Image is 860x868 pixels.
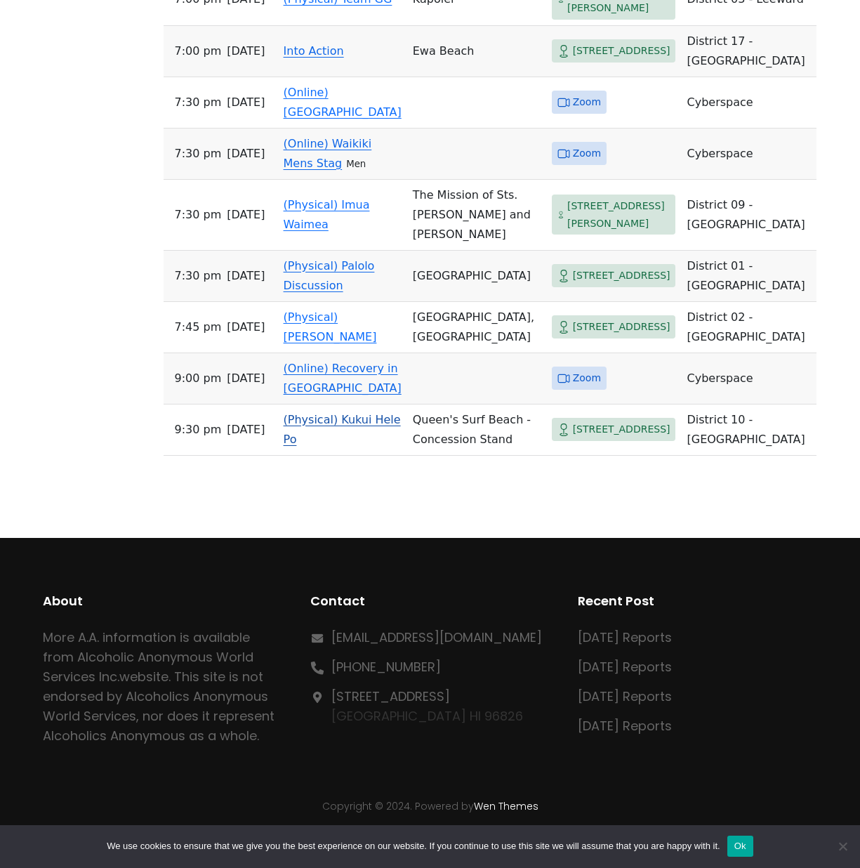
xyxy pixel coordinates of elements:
[578,688,672,705] a: [DATE] Reports
[227,317,265,337] span: [DATE]
[43,591,282,611] h2: About
[310,591,550,611] h2: Contact
[681,251,816,302] td: District 01 - [GEOGRAPHIC_DATA]
[407,251,546,302] td: [GEOGRAPHIC_DATA]
[175,93,222,112] span: 7:30 PM
[227,205,265,225] span: [DATE]
[573,42,670,60] span: [STREET_ADDRESS]
[567,197,670,232] span: [STREET_ADDRESS][PERSON_NAME]
[331,688,450,705] a: [STREET_ADDRESS]
[578,629,672,646] a: [DATE] Reports
[175,41,222,61] span: 7:00 PM
[681,405,816,456] td: District 10 - [GEOGRAPHIC_DATA]
[119,668,168,685] a: website
[284,44,344,58] a: Into Action
[284,413,401,446] a: (Physical) Kukui Hele Po
[175,369,222,388] span: 9:00 PM
[681,129,816,180] td: Cyberspace
[474,799,538,813] a: Wen Themes
[284,310,377,343] a: (Physical) [PERSON_NAME]
[835,839,849,853] span: No
[227,369,265,388] span: [DATE]
[331,687,523,726] p: [GEOGRAPHIC_DATA] HI 96826
[573,318,670,336] span: [STREET_ADDRESS]
[331,658,441,676] a: [PHONE_NUMBER]
[407,26,546,77] td: Ewa Beach
[681,77,816,129] td: Cyberspace
[227,420,265,440] span: [DATE]
[681,180,816,251] td: District 09 - [GEOGRAPHIC_DATA]
[578,591,817,611] h2: Recent Post
[727,836,753,857] button: Ok
[227,93,265,112] span: [DATE]
[175,205,222,225] span: 7:30 PM
[573,145,601,162] span: Zoom
[407,180,546,251] td: The Mission of Sts. [PERSON_NAME] and [PERSON_NAME]
[284,86,402,119] a: (Online) [GEOGRAPHIC_DATA]
[43,799,817,815] p: Copyright © 2024. Powered by
[681,353,816,405] td: Cyberspace
[407,405,546,456] td: Queen's Surf Beach - Concession Stand
[227,41,265,61] span: [DATE]
[407,302,546,353] td: [GEOGRAPHIC_DATA], [GEOGRAPHIC_DATA]
[681,26,816,77] td: District 17 - [GEOGRAPHIC_DATA]
[284,198,370,231] a: (Physical) Imua Waimea
[43,628,282,746] p: More A.A. information is available from Alcoholic Anonymous World Services Inc. . This site is no...
[175,317,222,337] span: 7:45 PM
[573,267,670,284] span: [STREET_ADDRESS]
[175,266,222,286] span: 7:30 PM
[573,369,601,387] span: Zoom
[175,144,222,164] span: 7:30 PM
[331,629,542,646] a: [EMAIL_ADDRESS][DOMAIN_NAME]
[681,302,816,353] td: District 02 - [GEOGRAPHIC_DATA]
[573,93,601,111] span: Zoom
[175,420,222,440] span: 9:30 PM
[107,839,720,853] span: We use cookies to ensure that we give you the best experience on our website. If you continue to ...
[578,658,672,676] a: [DATE] Reports
[284,259,375,292] a: (Physical) Palolo Discussion
[284,137,372,170] a: (Online) Waikiki Mens Stag
[578,717,672,735] a: [DATE] Reports
[284,362,402,395] a: (Online) Recovery in [GEOGRAPHIC_DATA]
[573,421,670,438] span: [STREET_ADDRESS]
[227,144,265,164] span: [DATE]
[227,266,265,286] span: [DATE]
[346,159,366,169] small: Men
